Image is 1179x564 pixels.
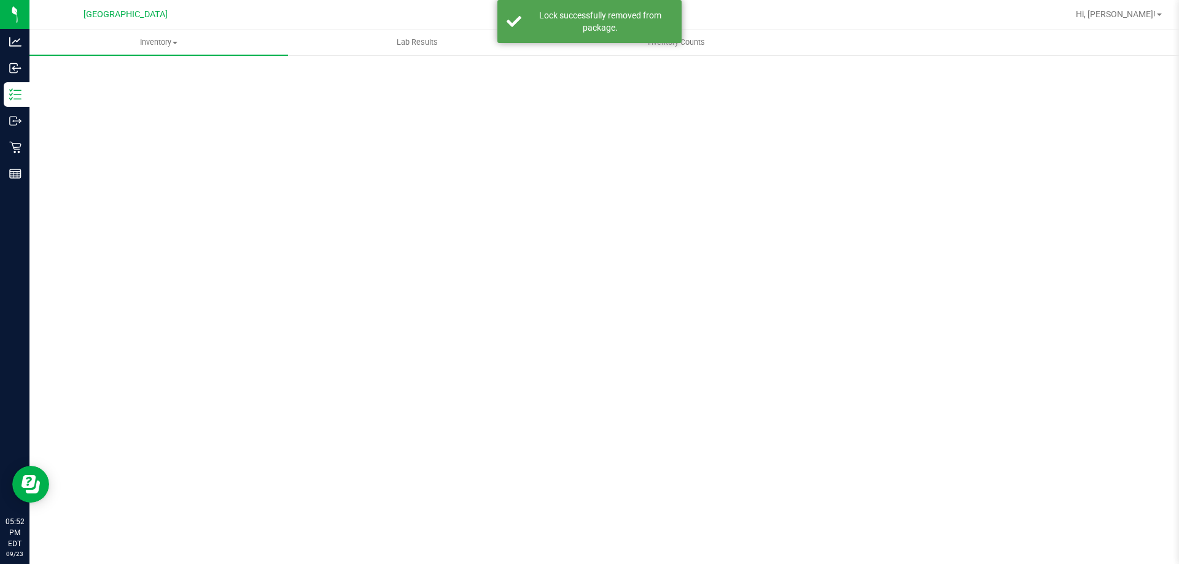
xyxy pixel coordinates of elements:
[29,29,288,55] a: Inventory
[380,37,454,48] span: Lab Results
[9,141,21,153] inline-svg: Retail
[528,9,672,34] div: Lock successfully removed from package.
[1076,9,1156,19] span: Hi, [PERSON_NAME]!
[9,115,21,127] inline-svg: Outbound
[84,9,168,20] span: [GEOGRAPHIC_DATA]
[29,37,288,48] span: Inventory
[9,168,21,180] inline-svg: Reports
[9,62,21,74] inline-svg: Inbound
[6,516,24,549] p: 05:52 PM EDT
[9,88,21,101] inline-svg: Inventory
[12,466,49,503] iframe: Resource center
[9,36,21,48] inline-svg: Analytics
[288,29,547,55] a: Lab Results
[6,549,24,558] p: 09/23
